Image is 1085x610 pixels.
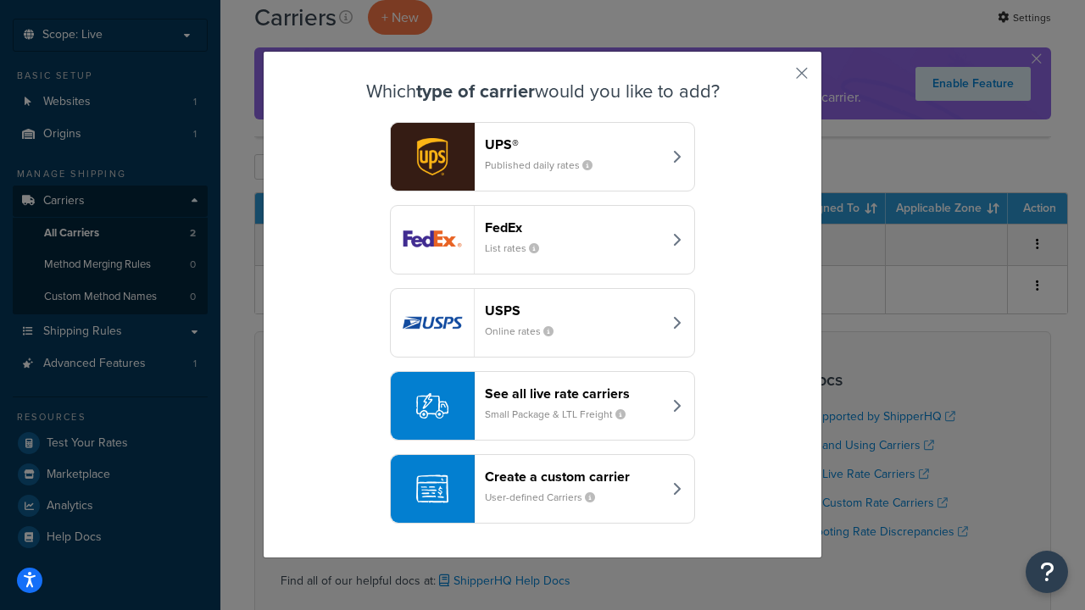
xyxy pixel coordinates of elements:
[391,289,474,357] img: usps logo
[485,469,662,485] header: Create a custom carrier
[485,407,639,422] small: Small Package & LTL Freight
[391,206,474,274] img: fedEx logo
[306,81,779,102] h3: Which would you like to add?
[1026,551,1068,593] button: Open Resource Center
[416,473,448,505] img: icon-carrier-custom-c93b8a24.svg
[485,385,662,402] header: See all live rate carriers
[416,77,535,105] strong: type of carrier
[416,390,448,422] img: icon-carrier-liverate-becf4550.svg
[390,288,695,358] button: usps logoUSPSOnline rates
[485,136,662,152] header: UPS®
[390,205,695,274] button: fedEx logoFedExList rates
[485,241,553,256] small: List rates
[485,302,662,319] header: USPS
[485,490,609,505] small: User-defined Carriers
[390,454,695,524] button: Create a custom carrierUser-defined Carriers
[485,158,606,173] small: Published daily rates
[485,219,662,236] header: FedEx
[391,123,474,191] img: ups logo
[485,324,567,339] small: Online rates
[390,371,695,441] button: See all live rate carriersSmall Package & LTL Freight
[390,122,695,191] button: ups logoUPS®Published daily rates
